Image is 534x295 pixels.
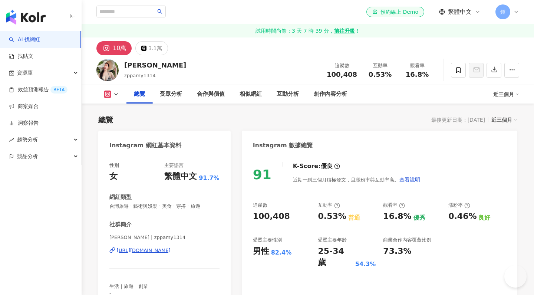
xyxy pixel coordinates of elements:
[318,202,340,209] div: 互動率
[491,115,517,125] div: 近三個月
[253,211,290,222] div: 100,408
[318,246,353,269] div: 25-34 歲
[478,214,490,222] div: 良好
[318,237,347,243] div: 受眾主要年齡
[493,88,519,100] div: 近三個月
[314,90,347,99] div: 創作內容分析
[399,172,421,187] button: 查看說明
[98,115,113,125] div: 總覽
[448,202,470,209] div: 漲粉率
[240,90,262,99] div: 相似網紅
[109,221,132,229] div: 社群簡介
[113,43,126,53] div: 10萬
[253,167,271,182] div: 91
[413,214,425,222] div: 優秀
[9,119,39,127] a: 洞察報告
[253,141,313,150] div: Instagram 數據總覽
[17,65,33,81] span: 資源庫
[293,172,421,187] div: 近期一到三個月積極發文，且漲粉率與互動率高。
[96,59,119,81] img: KOL Avatar
[318,211,346,222] div: 0.53%
[271,249,292,257] div: 82.4%
[164,171,197,182] div: 繁體中文
[124,60,186,70] div: [PERSON_NAME]
[6,10,46,24] img: logo
[431,117,485,123] div: 最後更新日期：[DATE]
[348,214,360,222] div: 普通
[253,202,267,209] div: 追蹤數
[109,162,119,169] div: 性別
[253,237,282,243] div: 受眾主要性別
[355,260,376,268] div: 54.3%
[134,90,145,99] div: 總覽
[327,62,357,69] div: 追蹤數
[399,177,420,183] span: 查看說明
[500,8,505,16] span: 鍾
[277,90,299,99] div: 互動分析
[253,246,269,257] div: 男性
[383,237,431,243] div: 商業合作內容覆蓋比例
[109,234,220,241] span: [PERSON_NAME] | zppamy1314
[9,36,40,43] a: searchAI 找網紅
[9,103,39,110] a: 商案媒合
[17,131,38,148] span: 趨勢分析
[504,265,527,288] iframe: Help Scout Beacon - Open
[96,41,132,55] button: 10萬
[9,53,33,60] a: 找貼文
[366,7,424,17] a: 預約線上 Demo
[334,27,355,35] strong: 前往升級
[109,141,181,150] div: Instagram 網紅基本資料
[164,162,184,169] div: 主要語言
[199,174,220,182] span: 91.7%
[293,162,340,170] div: K-Score :
[448,8,472,16] span: 繁體中文
[157,9,162,14] span: search
[383,246,411,257] div: 73.3%
[448,211,477,222] div: 0.46%
[383,211,411,222] div: 16.8%
[117,247,171,254] div: [URL][DOMAIN_NAME]
[406,71,429,78] span: 16.8%
[369,71,392,78] span: 0.53%
[160,90,182,99] div: 受眾分析
[124,73,156,78] span: zppamy1314
[366,62,394,69] div: 互動率
[372,8,418,16] div: 預約線上 Demo
[321,162,333,170] div: 優良
[148,43,162,53] div: 3.1萬
[109,193,132,201] div: 網紅類型
[82,24,534,37] a: 試用時間尚餘：3 天 7 時 39 分，前往升級！
[109,203,220,210] span: 台灣旅遊 · 藝術與娛樂 · 美食 · 穿搭 · 旅遊
[135,41,168,55] button: 3.1萬
[17,148,38,165] span: 競品分析
[327,71,357,78] span: 100,408
[197,90,225,99] div: 合作與價值
[109,171,118,182] div: 女
[383,202,405,209] div: 觀看率
[403,62,431,69] div: 觀看率
[9,86,67,94] a: 效益預測報告BETA
[9,137,14,142] span: rise
[109,247,220,254] a: [URL][DOMAIN_NAME]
